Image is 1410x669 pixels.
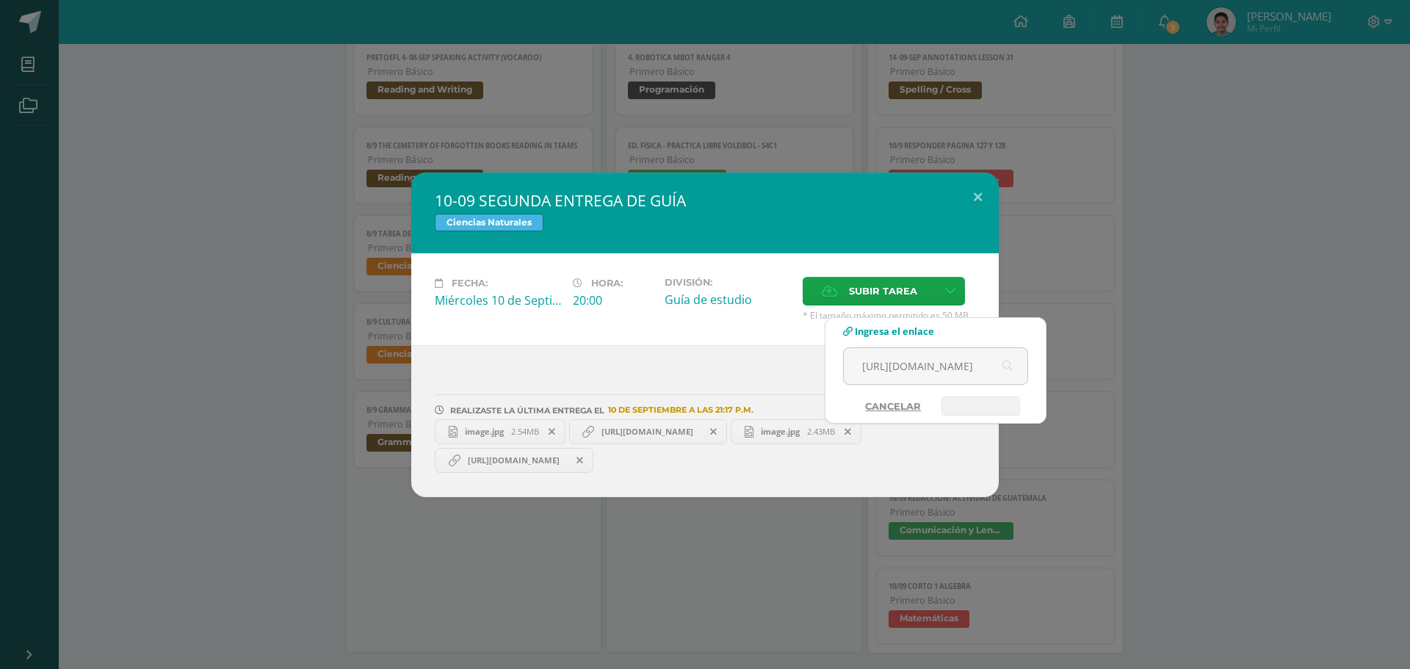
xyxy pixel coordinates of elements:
span: 2.54MB [511,426,539,437]
a: https://www.canva.com/design/DAGyo1v9md0/AVW9GJk0cJ8RlkUNrWCKcw/view?utm_content=DAGyo1v9md0&utm_... [435,448,593,473]
span: Fecha: [452,278,488,289]
span: image.jpg [458,426,511,437]
div: Miércoles 10 de Septiembre [435,292,561,308]
a: Aceptar [941,397,1020,416]
span: image.jpg [753,426,807,437]
span: Remover entrega [540,424,565,440]
h2: 10-09 SEGUNDA ENTREGA DE GUÍA [435,190,975,211]
span: 10 DE septiembre A LAS 21:17 P.M. [604,410,753,411]
span: [URL][DOMAIN_NAME] [460,455,567,466]
span: Remover entrega [568,452,593,469]
span: Subir tarea [849,278,917,305]
span: 2.43MB [807,426,835,437]
span: Remover entrega [836,424,861,440]
input: Ej. www.google.com [844,348,1027,384]
a: [URL][DOMAIN_NAME] [569,419,728,444]
span: Hora: [591,278,623,289]
span: Ingresa el enlace [855,325,934,338]
a: Cancelar [850,397,936,416]
span: [URL][DOMAIN_NAME] [594,426,701,438]
a: image.jpg 2.43MB [731,419,861,444]
div: 20:00 [573,292,653,308]
a: image.jpg 2.54MB [435,419,565,444]
label: División: [665,277,791,288]
button: Close (Esc) [957,173,999,223]
span: Remover entrega [701,424,726,440]
span: REALIZASTE LA ÚLTIMA ENTREGA EL [450,405,604,416]
span: Ciencias Naturales [435,214,543,231]
div: Guía de estudio [665,292,791,308]
span: * El tamaño máximo permitido es 50 MB [803,309,975,322]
